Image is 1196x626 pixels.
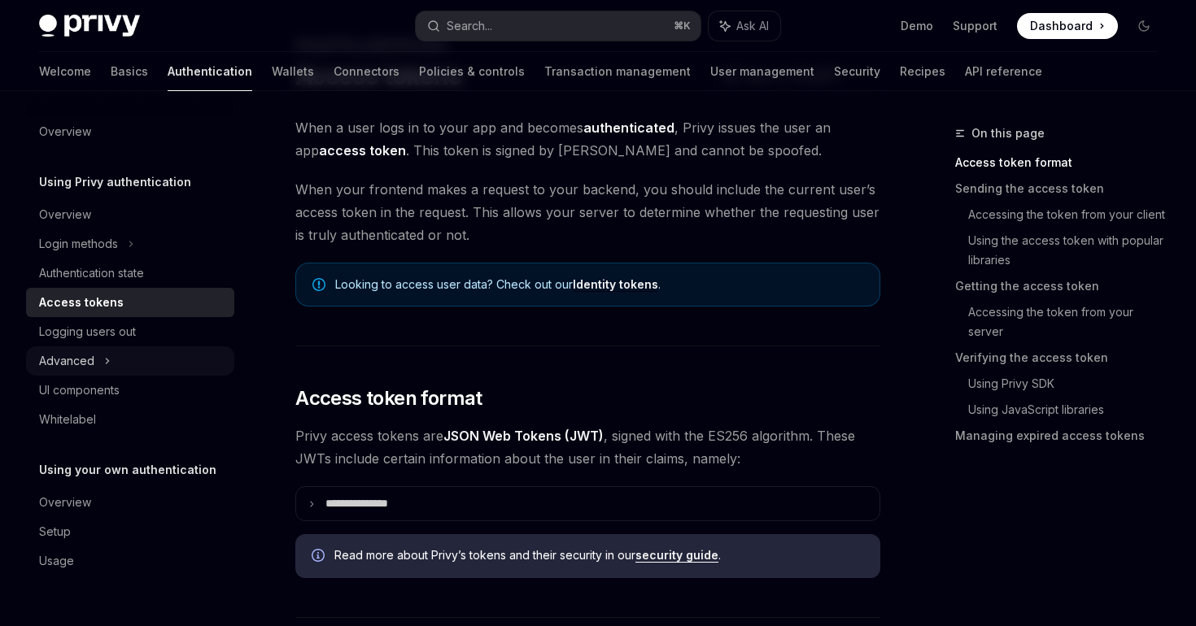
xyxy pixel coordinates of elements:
span: Access token format [295,385,482,411]
button: Toggle dark mode [1131,13,1157,39]
div: Authentication state [39,263,144,283]
a: Usage [26,546,234,576]
a: Getting the access token [955,273,1170,299]
h5: Using Privy authentication [39,172,191,192]
a: Using JavaScript libraries [968,397,1170,423]
a: Using the access token with popular libraries [968,228,1170,273]
div: Overview [39,205,91,224]
div: Search... [447,16,492,36]
a: Logging users out [26,317,234,346]
span: Dashboard [1030,18,1093,34]
strong: authenticated [583,120,674,136]
a: Whitelabel [26,405,234,434]
a: User management [710,52,814,91]
span: Looking to access user data? Check out our . [335,276,863,293]
a: Access tokens [26,288,234,317]
a: Basics [111,52,148,91]
h5: Using your own authentication [39,460,216,480]
a: JSON Web Tokens (JWT) [443,428,604,445]
a: Transaction management [544,52,691,91]
a: Managing expired access tokens [955,423,1170,449]
div: UI components [39,380,120,400]
div: Login methods [39,234,118,254]
div: Overview [39,122,91,141]
svg: Info [312,549,328,565]
a: Accessing the token from your server [968,299,1170,345]
svg: Note [312,278,325,291]
button: Search...⌘K [416,11,700,41]
a: Accessing the token from your client [968,202,1170,228]
a: UI components [26,376,234,405]
a: Dashboard [1017,13,1118,39]
a: Security [834,52,880,91]
span: On this page [971,124,1045,143]
span: Ask AI [736,18,769,34]
a: Authentication state [26,259,234,288]
button: Ask AI [709,11,780,41]
a: Support [953,18,997,34]
a: Recipes [900,52,945,91]
a: Verifying the access token [955,345,1170,371]
a: Authentication [168,52,252,91]
a: security guide [635,548,718,563]
div: Overview [39,493,91,512]
div: Usage [39,551,74,571]
a: Sending the access token [955,176,1170,202]
span: Privy access tokens are , signed with the ES256 algorithm. These JWTs include certain information... [295,424,880,470]
img: dark logo [39,15,140,37]
a: Policies & controls [419,52,525,91]
a: Identity tokens [573,277,658,292]
a: Overview [26,488,234,517]
div: Whitelabel [39,410,96,429]
a: Welcome [39,52,91,91]
div: Advanced [39,351,94,371]
span: When your frontend makes a request to your backend, you should include the current user’s access ... [295,178,880,246]
a: Connectors [334,52,399,91]
a: Demo [901,18,933,34]
span: When a user logs in to your app and becomes , Privy issues the user an app . This token is signed... [295,116,880,162]
strong: access token [319,142,406,159]
a: Using Privy SDK [968,371,1170,397]
div: Setup [39,522,71,541]
a: Access token format [955,150,1170,176]
div: Logging users out [39,322,136,341]
div: Access tokens [39,293,124,312]
span: Read more about Privy’s tokens and their security in our . [334,547,864,563]
span: ⌘ K [674,20,691,33]
a: Overview [26,117,234,146]
a: API reference [965,52,1042,91]
a: Setup [26,517,234,546]
a: Wallets [272,52,314,91]
a: Overview [26,200,234,229]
